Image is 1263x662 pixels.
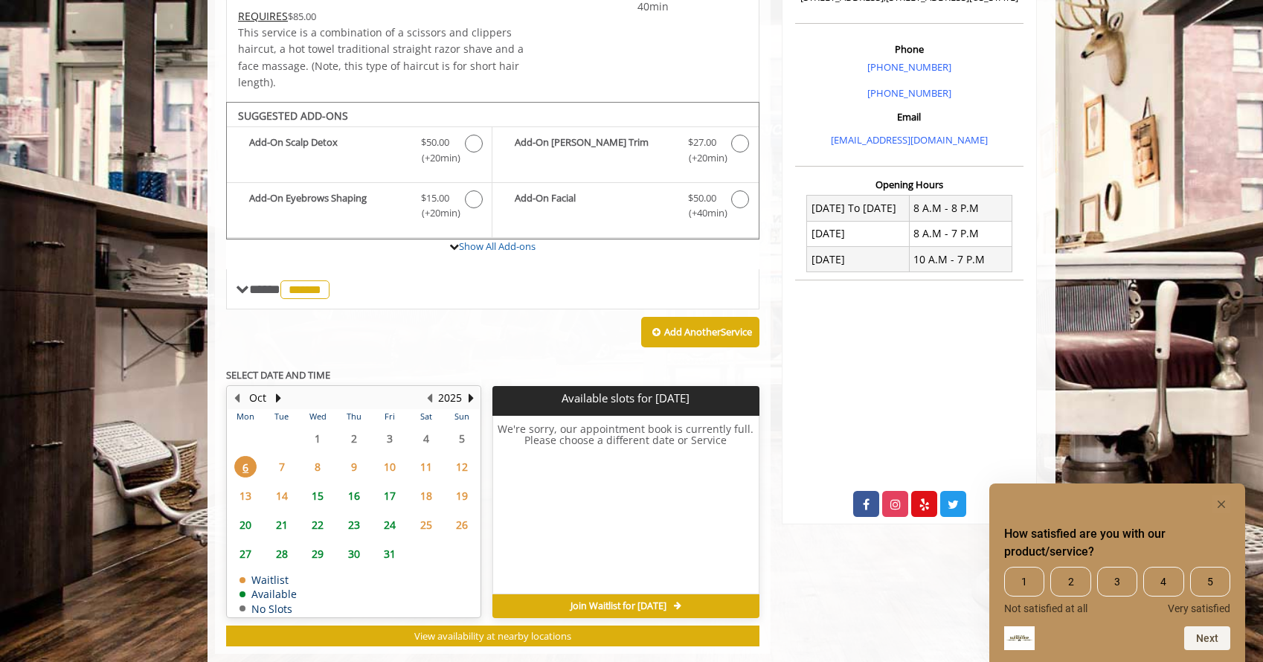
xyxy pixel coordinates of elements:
td: Select day10 [372,453,408,482]
span: 31 [379,543,401,565]
div: How satisfied are you with our product/service? Select an option from 1 to 5, with 1 being Not sa... [1004,495,1230,650]
td: Waitlist [240,574,297,585]
button: Next Month [272,390,284,406]
span: $27.00 [688,135,716,150]
span: 25 [415,514,437,536]
span: 8 [306,456,329,478]
span: 30 [343,543,365,565]
label: Add-On Scalp Detox [234,135,484,170]
td: Select day30 [335,539,371,568]
span: 21 [271,514,293,536]
h3: Email [799,112,1020,122]
span: 3 [1097,567,1137,597]
td: Select day24 [372,510,408,539]
span: $50.00 [688,190,716,206]
td: [DATE] [807,247,910,272]
th: Thu [335,409,371,424]
td: [DATE] To [DATE] [807,196,910,221]
span: 15 [306,485,329,507]
span: View availability at nearby locations [414,629,571,643]
a: [EMAIL_ADDRESS][DOMAIN_NAME] [831,133,988,147]
span: $15.00 [421,190,449,206]
span: 16 [343,485,365,507]
span: 5 [1190,567,1230,597]
td: Select day17 [372,481,408,510]
button: Hide survey [1212,495,1230,513]
td: Select day12 [444,453,481,482]
td: [DATE] [807,221,910,246]
span: 12 [451,456,473,478]
td: Select day13 [228,481,263,510]
a: [PHONE_NUMBER] [867,60,951,74]
span: (+20min ) [414,150,457,166]
a: [PHONE_NUMBER] [867,86,951,100]
b: Add-On [PERSON_NAME] Trim [515,135,672,166]
div: The Made Man Haircut And Shave Add-onS [226,102,759,240]
td: 10 A.M - 7 P.M [909,247,1012,272]
th: Tue [263,409,299,424]
b: SELECT DATE AND TIME [226,368,330,382]
label: Add-On Facial [500,190,751,225]
span: 26 [451,514,473,536]
span: 22 [306,514,329,536]
td: Select day25 [408,510,443,539]
div: $85.00 [238,8,537,25]
td: Select day27 [228,539,263,568]
td: Available [240,588,297,600]
td: Select day6 [228,453,263,482]
td: Select day31 [372,539,408,568]
span: 13 [234,485,257,507]
span: 27 [234,543,257,565]
td: Select day19 [444,481,481,510]
span: 29 [306,543,329,565]
td: Select day28 [263,539,299,568]
button: Previous Year [423,390,435,406]
span: 4 [1143,567,1183,597]
td: 8 A.M - 8 P.M [909,196,1012,221]
label: Add-On Beard Trim [500,135,751,170]
td: Select day11 [408,453,443,482]
span: 1 [1004,567,1044,597]
button: Next question [1184,626,1230,650]
p: Available slots for [DATE] [498,392,753,405]
button: Oct [249,390,266,406]
td: Select day9 [335,453,371,482]
span: Not satisfied at all [1004,602,1087,614]
td: Select day20 [228,510,263,539]
span: This service needs some Advance to be paid before we block your appointment [238,9,288,23]
td: Select day15 [300,481,335,510]
b: SUGGESTED ADD-ONS [238,109,348,123]
td: Select day23 [335,510,371,539]
label: Add-On Eyebrows Shaping [234,190,484,225]
span: 10 [379,456,401,478]
td: Select day16 [335,481,371,510]
td: Select day26 [444,510,481,539]
button: Previous Month [231,390,242,406]
span: (+20min ) [680,150,724,166]
p: This service is a combination of a scissors and clippers haircut, a hot towel traditional straigh... [238,25,537,91]
span: (+40min ) [680,205,724,221]
button: View availability at nearby locations [226,626,759,647]
td: Select day21 [263,510,299,539]
b: Add-On Eyebrows Shaping [249,190,406,222]
th: Mon [228,409,263,424]
span: Very satisfied [1168,602,1230,614]
span: 28 [271,543,293,565]
td: Select day22 [300,510,335,539]
button: 2025 [438,390,462,406]
td: No Slots [240,603,297,614]
td: Select day8 [300,453,335,482]
span: 14 [271,485,293,507]
span: 19 [451,485,473,507]
th: Wed [300,409,335,424]
h2: How satisfied are you with our product/service? Select an option from 1 to 5, with 1 being Not sa... [1004,525,1230,561]
td: 8 A.M - 7 P.M [909,221,1012,246]
b: Add Another Service [664,325,752,338]
b: Add-On Facial [515,190,672,222]
a: Show All Add-ons [459,240,536,253]
h3: Phone [799,44,1020,54]
td: Select day18 [408,481,443,510]
td: Select day7 [263,453,299,482]
span: 17 [379,485,401,507]
span: 24 [379,514,401,536]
